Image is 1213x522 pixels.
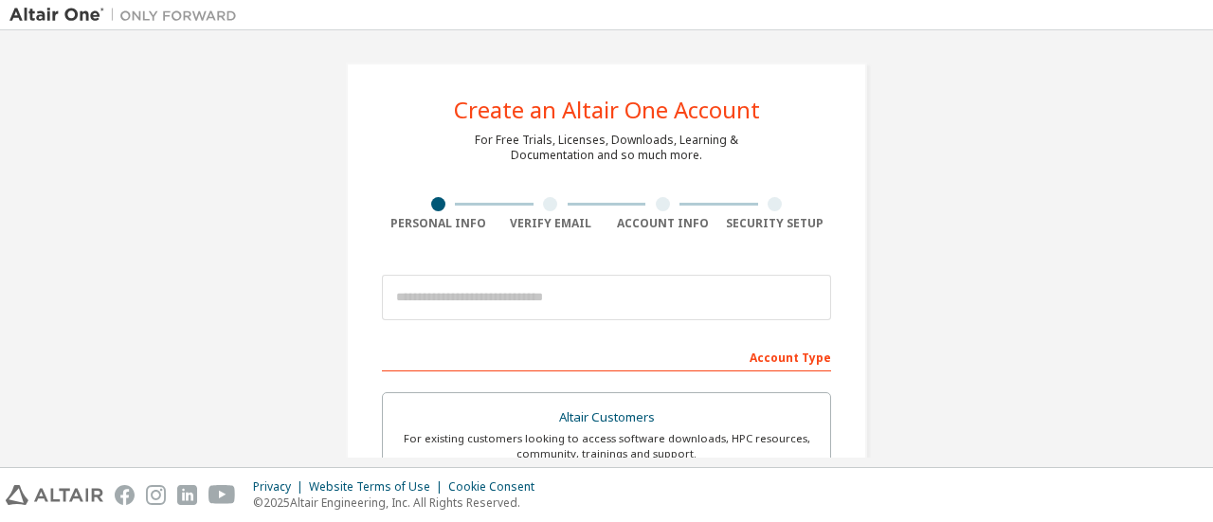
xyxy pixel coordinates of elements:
div: Account Info [606,216,719,231]
div: For existing customers looking to access software downloads, HPC resources, community, trainings ... [394,431,819,461]
div: Create an Altair One Account [454,99,760,121]
img: linkedin.svg [177,485,197,505]
div: Cookie Consent [448,479,546,495]
p: © 2025 Altair Engineering, Inc. All Rights Reserved. [253,495,546,511]
img: instagram.svg [146,485,166,505]
img: facebook.svg [115,485,135,505]
div: Verify Email [495,216,607,231]
div: Website Terms of Use [309,479,448,495]
img: Altair One [9,6,246,25]
div: Altair Customers [394,405,819,431]
div: For Free Trials, Licenses, Downloads, Learning & Documentation and so much more. [475,133,738,163]
div: Personal Info [382,216,495,231]
div: Account Type [382,341,831,371]
img: altair_logo.svg [6,485,103,505]
div: Security Setup [719,216,832,231]
img: youtube.svg [208,485,236,505]
div: Privacy [253,479,309,495]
